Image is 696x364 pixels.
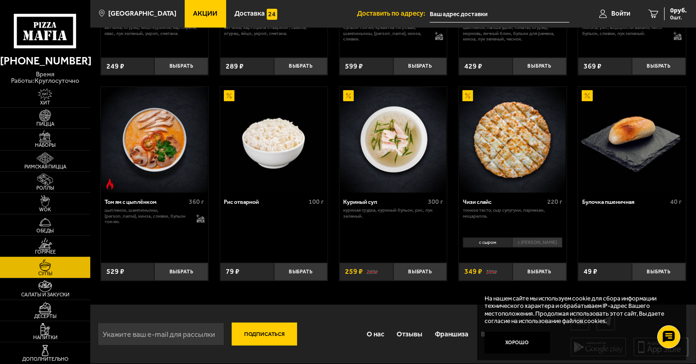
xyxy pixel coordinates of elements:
[106,63,124,70] span: 249 ₽
[234,10,265,17] span: Доставка
[224,198,306,205] div: Рис отварной
[224,90,235,101] img: Акционный
[393,263,447,281] button: Выбрать
[367,268,378,275] s: 289 ₽
[226,63,244,70] span: 289 ₽
[221,87,327,193] img: Рис отварной
[105,25,204,36] p: ветчина, огурец, яйцо куриное, картофель, квас, лук зеленый, укроп, сметана.
[463,237,513,248] li: с сыром
[344,198,426,205] div: Куриный суп
[357,10,430,17] span: Доставить по адресу:
[105,179,116,190] img: Острое блюдо
[670,15,687,20] span: 0 шт.
[485,332,550,353] button: Хорошо
[579,87,685,193] img: Булочка пшеничная
[464,268,482,275] span: 349 ₽
[344,208,443,219] p: куриная грудка, куриный бульон, рис, лук зеленый.
[360,322,390,346] a: О нас
[345,268,363,275] span: 259 ₽
[459,235,567,257] div: 0
[632,58,686,75] button: Выбрать
[459,87,567,193] a: АкционныйЧизи слайс
[309,198,324,206] span: 100 г
[108,10,176,17] span: [GEOGRAPHIC_DATA]
[105,198,187,205] div: Том ям с цыплёнком
[578,87,686,193] a: АкционныйБулочка пшеничная
[429,322,475,346] a: Франшиза
[224,25,323,36] p: ветчина, картофель отварной , свёкла, огурец, яйцо, укроп, сметана.
[390,322,428,346] a: Отзывы
[340,87,446,193] img: Куриный суп
[106,268,124,275] span: 529 ₽
[193,10,217,17] span: Акции
[582,198,668,205] div: Булочка пшеничная
[670,7,687,14] span: 0 руб.
[582,25,666,36] p: лосось, рис, водоросли вакамэ, мисо бульон, сливки, лук зеленый.
[428,198,443,206] span: 300 г
[462,90,474,101] img: Акционный
[101,87,208,193] img: Том ям с цыплёнком
[98,323,224,346] input: Укажите ваш e-mail для рассылки
[584,268,597,275] span: 49 ₽
[547,198,562,206] span: 220 г
[463,198,545,205] div: Чизи слайс
[105,208,188,225] p: цыпленок, шампиньоны, [PERSON_NAME], кинза, сливки, бульон том ям.
[463,25,562,42] p: цыпленок, лапша удон, томаты, огурец, морковь, яичный блин, бульон для рамена, кинза, лук зеленый...
[154,263,208,281] button: Выбрать
[101,87,209,193] a: Острое блюдоТом ям с цыплёнком
[267,9,278,20] img: 15daf4d41897b9f0e9f617042186c801.svg
[584,63,602,70] span: 369 ₽
[513,263,567,281] button: Выбрать
[274,263,328,281] button: Выбрать
[463,208,562,219] p: тонкое тесто, сыр сулугуни, пармезан, моцарелла.
[582,90,593,101] img: Акционный
[393,58,447,75] button: Выбрать
[274,58,328,75] button: Выбрать
[220,87,328,193] a: АкционныйРис отварной
[485,295,673,324] p: На нашем сайте мы используем cookie для сбора информации технического характера и обрабатываем IP...
[339,87,447,193] a: АкционныйКуриный суп
[459,87,566,193] img: Чизи слайс
[475,322,517,346] a: Вакансии
[226,268,240,275] span: 79 ₽
[464,63,482,70] span: 429 ₽
[513,58,567,75] button: Выбрать
[512,237,562,248] li: с [PERSON_NAME]
[345,63,363,70] span: 599 ₽
[232,323,297,346] button: Подписаться
[670,198,682,206] span: 40 г
[343,90,354,101] img: Акционный
[344,25,427,42] p: бульон том ям, креветка тигровая, шампиньоны, [PERSON_NAME], кинза, сливки.
[486,268,497,275] s: 399 ₽
[430,6,569,23] input: Ваш адрес доставки
[632,263,686,281] button: Выбрать
[611,10,630,17] span: Войти
[154,58,208,75] button: Выбрать
[189,198,205,206] span: 360 г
